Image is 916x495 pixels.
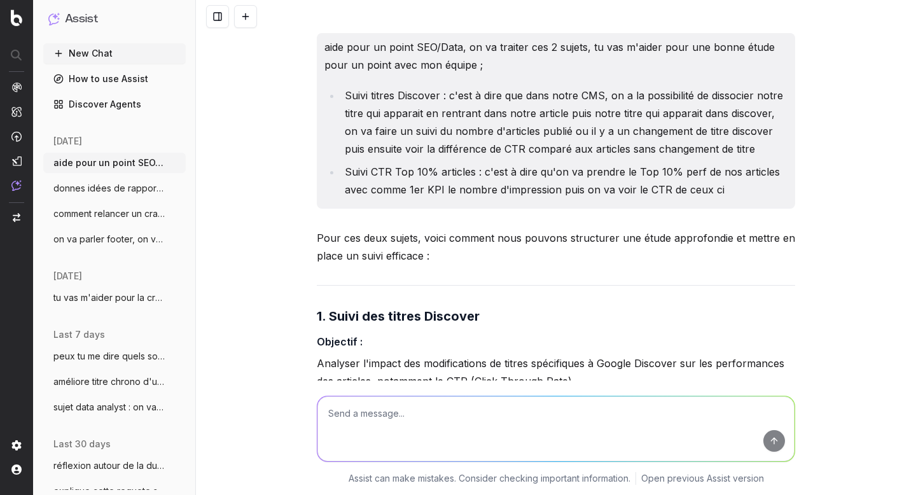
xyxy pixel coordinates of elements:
[48,10,181,28] button: Assist
[11,464,22,475] img: My account
[317,229,795,265] p: Pour ces deux sujets, voici comment nous pouvons structurer une étude approfondie et mettre en pl...
[317,309,480,324] strong: 1. Suivi des titres Discover
[53,233,165,246] span: on va parler footer, on va faire une vra
[43,69,186,89] a: How to use Assist
[43,153,186,173] button: aide pour un point SEO/Data, on va trait
[43,94,186,115] a: Discover Agents
[43,204,186,224] button: comment relancer un crawl ?
[13,213,20,222] img: Switch project
[43,229,186,249] button: on va parler footer, on va faire une vra
[53,401,165,414] span: sujet data analyst : on va faire un rap
[341,87,788,158] li: Suivi titres Discover : c'est à dire que dans notre CMS, on a la possibilité de dissocier notre t...
[48,13,60,25] img: Assist
[43,397,186,417] button: sujet data analyst : on va faire un rap
[11,156,22,166] img: Studio
[53,375,165,388] span: améliore titre chrono d'un article : sur
[53,328,105,341] span: last 7 days
[341,163,788,199] li: Suivi CTR Top 10% articles : c'est à dire qu'on va prendre le Top 10% perf de nos articles avec c...
[53,270,82,282] span: [DATE]
[53,157,165,169] span: aide pour un point SEO/Data, on va trait
[43,288,186,308] button: tu vas m'aider pour la création de [PERSON_NAME]
[53,135,82,148] span: [DATE]
[11,180,22,191] img: Assist
[43,372,186,392] button: améliore titre chrono d'un article : sur
[53,182,165,195] span: donnes idées de rapport pour optimiser l
[65,10,98,28] h1: Assist
[324,38,788,74] p: aide pour un point SEO/Data, on va traiter ces 2 sujets, tu vas m'aider pour une bonne étude pour...
[641,472,764,485] a: Open previous Assist version
[53,207,165,220] span: comment relancer un crawl ?
[43,43,186,64] button: New Chat
[53,350,165,363] span: peux tu me dire quels sont les fiches jo
[43,346,186,366] button: peux tu me dire quels sont les fiches jo
[11,440,22,450] img: Setting
[53,438,111,450] span: last 30 days
[349,472,630,485] p: Assist can make mistakes. Consider checking important information.
[53,459,165,472] span: réflexion autour de la durée de durée de
[317,334,795,349] h4: Objectif :
[43,178,186,199] button: donnes idées de rapport pour optimiser l
[873,452,903,482] iframe: Intercom live chat
[317,354,795,390] p: Analyser l'impact des modifications de titres spécifiques à Google Discover sur les performances ...
[11,106,22,117] img: Intelligence
[11,82,22,92] img: Analytics
[53,291,165,304] span: tu vas m'aider pour la création de [PERSON_NAME]
[11,131,22,142] img: Activation
[43,456,186,476] button: réflexion autour de la durée de durée de
[11,10,22,26] img: Botify logo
